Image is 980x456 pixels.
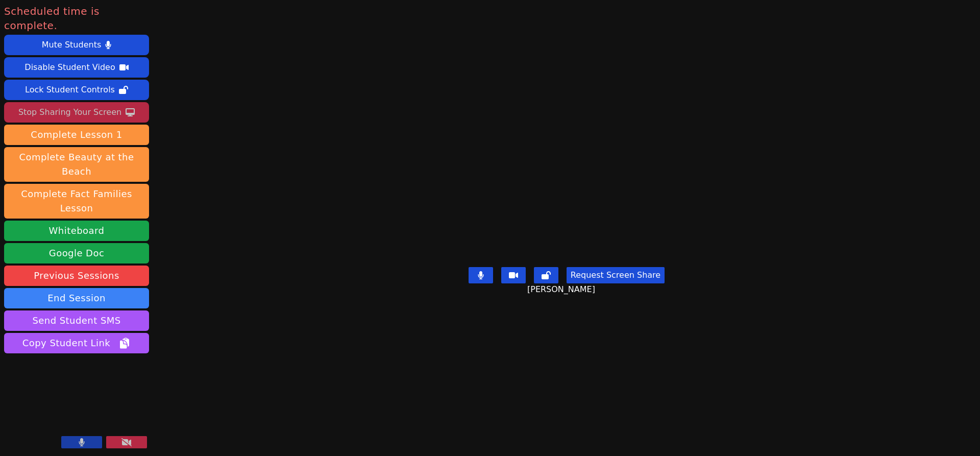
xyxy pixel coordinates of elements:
[4,266,149,286] a: Previous Sessions
[4,310,149,331] button: Send Student SMS
[25,82,115,98] div: Lock Student Controls
[18,104,121,121] div: Stop Sharing Your Screen
[4,125,149,145] button: Complete Lesson 1
[4,57,149,78] button: Disable Student Video
[4,80,149,100] button: Lock Student Controls
[4,184,149,219] button: Complete Fact Families Lesson
[4,288,149,308] button: End Session
[527,283,598,296] span: [PERSON_NAME]
[24,59,115,76] div: Disable Student Video
[4,4,149,33] span: Scheduled time is complete.
[567,267,665,283] button: Request Screen Share
[42,37,101,53] div: Mute Students
[4,221,149,241] button: Whiteboard
[4,102,149,123] button: Stop Sharing Your Screen
[4,333,149,353] button: Copy Student Link
[22,336,131,350] span: Copy Student Link
[4,35,149,55] button: Mute Students
[4,243,149,263] a: Google Doc
[4,147,149,182] button: Complete Beauty at the Beach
